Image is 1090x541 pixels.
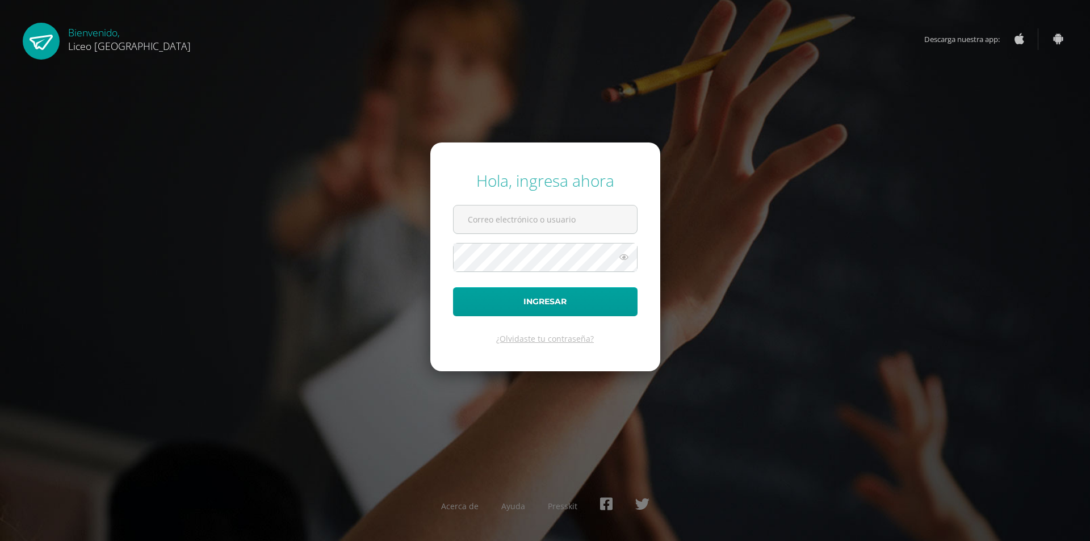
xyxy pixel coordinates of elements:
[441,501,479,511] a: Acerca de
[548,501,577,511] a: Presskit
[501,501,525,511] a: Ayuda
[924,28,1011,50] span: Descarga nuestra app:
[68,23,191,53] div: Bienvenido,
[453,287,638,316] button: Ingresar
[68,39,191,53] span: Liceo [GEOGRAPHIC_DATA]
[454,206,637,233] input: Correo electrónico o usuario
[496,333,594,344] a: ¿Olvidaste tu contraseña?
[453,170,638,191] div: Hola, ingresa ahora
